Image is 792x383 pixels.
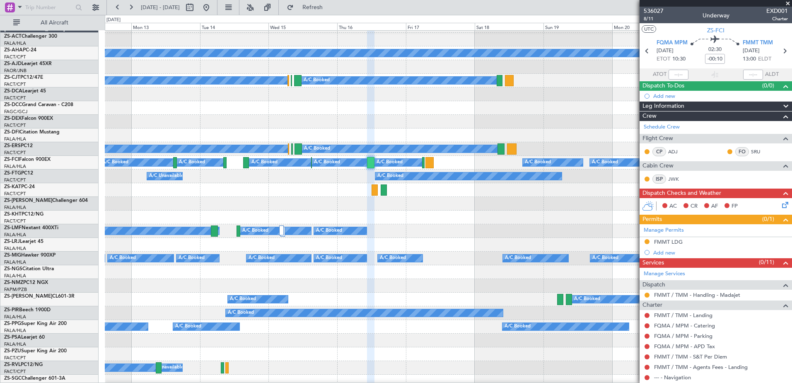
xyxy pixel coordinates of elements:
[4,61,52,66] a: ZS-AJDLearjet 45XR
[4,89,46,94] a: ZS-DCALearjet 45
[4,54,26,60] a: FACT/CPT
[4,95,26,101] a: FACT/CPT
[505,252,531,264] div: A/C Booked
[574,293,600,305] div: A/C Booked
[4,314,26,320] a: FALA/HLA
[4,335,21,340] span: ZS-PSA
[762,81,774,90] span: (0/0)
[4,130,60,135] a: ZS-DFICitation Mustang
[766,15,788,22] span: Charter
[4,280,48,285] a: ZS-NMZPC12 NGX
[653,249,788,256] div: Add new
[4,225,22,230] span: ZS-LMF
[766,7,788,15] span: EXD001
[654,374,691,381] a: --- - Navigation
[672,55,686,63] span: 10:30
[543,23,612,30] div: Sun 19
[654,291,740,298] a: FMMT / TMM - Handling - Madajet
[759,258,774,267] span: (0/11)
[4,355,26,361] a: FACT/CPT
[25,1,73,14] input: Trip Number
[4,376,65,381] a: ZS-SGCChallenger 601-3A
[707,26,724,35] span: ZS-FCI
[668,148,687,155] a: ADJ
[102,156,128,169] div: A/C Booked
[732,202,738,211] span: FP
[4,294,75,299] a: ZS-[PERSON_NAME]CL601-3R
[642,280,665,290] span: Dispatch
[4,136,26,142] a: FALA/HLA
[4,245,26,252] a: FALA/HLA
[4,239,43,244] a: ZS-LRJLearjet 45
[654,364,748,371] a: FMMT / TMM - Agents Fees - Landing
[4,34,57,39] a: ZS-ACTChallenger 300
[380,252,406,264] div: A/C Booked
[4,286,27,293] a: FAPM/PZB
[4,362,21,367] span: ZS-RVL
[4,349,21,354] span: ZS-PZU
[657,55,670,63] span: ETOT
[268,23,337,30] div: Wed 15
[4,341,26,347] a: FALA/HLA
[131,23,200,30] div: Mon 13
[644,226,684,235] a: Manage Permits
[654,343,715,350] a: FQMA / MPM - APD Tax
[4,376,22,381] span: ZS-SGC
[149,170,184,182] div: A/C Unavailable
[711,202,718,211] span: AF
[644,15,664,22] span: 8/11
[4,75,43,80] a: ZS-CJTPC12/47E
[642,215,662,224] span: Permits
[4,109,27,115] a: FAGC/GCJ
[4,253,21,258] span: ZS-MIG
[669,70,688,80] input: --:--
[654,332,712,339] a: FQMA / MPM - Parking
[4,102,73,107] a: ZS-DCCGrand Caravan - C208
[657,39,688,47] span: FQMA MPM
[4,122,26,128] a: FACT/CPT
[249,252,275,264] div: A/C Booked
[179,156,205,169] div: A/C Booked
[149,361,184,374] div: A/C Unavailable
[4,177,26,183] a: FACT/CPT
[644,7,664,15] span: 536027
[242,225,268,237] div: A/C Booked
[642,258,664,268] span: Services
[642,301,662,310] span: Charter
[642,189,721,198] span: Dispatch Checks and Weather
[758,55,771,63] span: ELDT
[4,157,51,162] a: ZS-FCIFalcon 900EX
[642,112,657,121] span: Crew
[4,335,45,340] a: ZS-PSALearjet 60
[200,23,269,30] div: Tue 14
[652,175,666,184] div: ISP
[668,175,687,183] a: JWK
[4,267,22,271] span: ZS-NGS
[304,74,330,87] div: A/C Booked
[175,320,201,333] div: A/C Booked
[4,321,21,326] span: ZS-PPG
[4,171,33,176] a: ZS-FTGPC12
[657,47,674,55] span: [DATE]
[644,123,680,131] a: Schedule Crew
[228,307,254,319] div: A/C Booked
[525,156,551,169] div: A/C Booked
[4,259,26,265] a: FALA/HLA
[762,215,774,223] span: (0/1)
[4,225,58,230] a: ZS-LMFNextant 400XTi
[9,16,90,29] button: All Aircraft
[251,156,278,169] div: A/C Booked
[316,225,342,237] div: A/C Booked
[654,238,683,245] div: FMMT LDG
[505,320,531,333] div: A/C Booked
[4,184,35,189] a: ZS-KATPC-24
[669,202,677,211] span: AC
[4,280,23,285] span: ZS-NMZ
[4,349,67,354] a: ZS-PZUSuper King Air 200
[230,293,256,305] div: A/C Booked
[283,1,333,14] button: Refresh
[654,353,727,360] a: FMMT / TMM - S&T Per Diem
[316,252,342,264] div: A/C Booked
[4,116,53,121] a: ZS-DEXFalcon 900EX
[642,161,674,171] span: Cabin Crew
